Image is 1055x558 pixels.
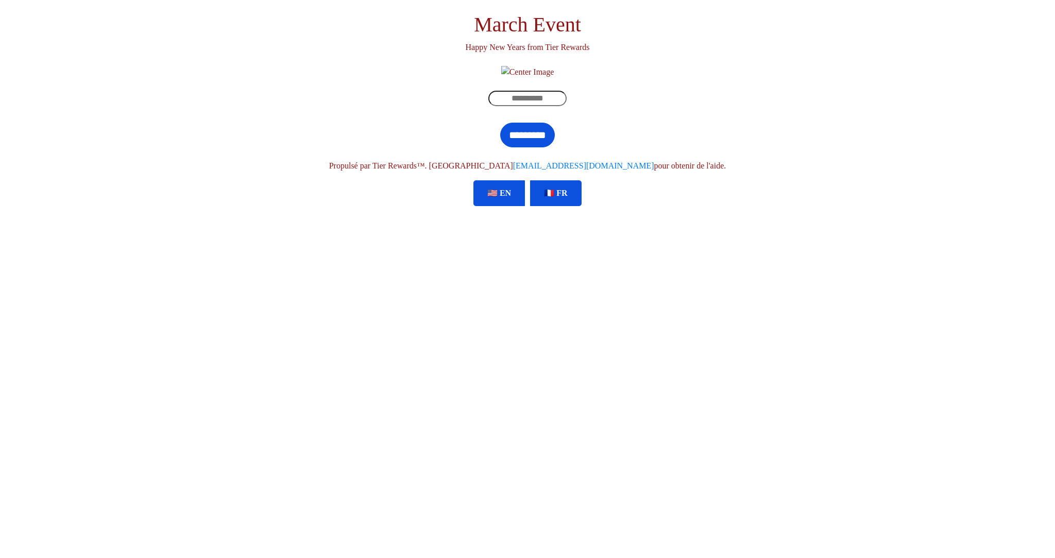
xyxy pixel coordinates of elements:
a: 🇺🇸 EN [473,180,525,206]
a: 🇫🇷 FR [530,180,582,206]
div: Language Selection [471,180,584,206]
h1: March Event [242,12,813,37]
img: Center Image [501,66,554,78]
a: [EMAIL_ADDRESS][DOMAIN_NAME] [513,161,654,170]
span: Propulsé par Tier Rewards™. [GEOGRAPHIC_DATA] pour obtenir de l'aide. [329,161,726,170]
p: Happy New Years from Tier Rewards [242,41,813,54]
